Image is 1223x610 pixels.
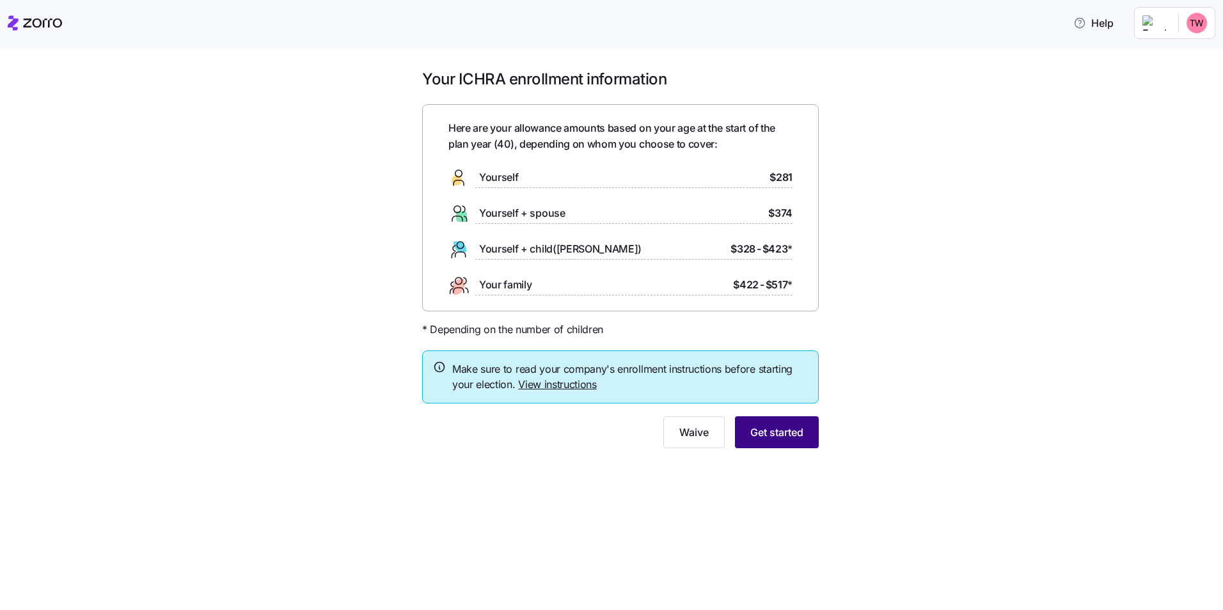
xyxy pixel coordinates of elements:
[679,425,709,440] span: Waive
[663,416,725,448] button: Waive
[479,205,565,221] span: Yourself + spouse
[768,205,793,221] span: $374
[518,378,597,391] a: View instructions
[760,277,764,293] span: -
[730,241,755,257] span: $328
[1142,15,1168,31] img: Employer logo
[1063,10,1124,36] button: Help
[735,416,819,448] button: Get started
[422,322,603,338] span: * Depending on the number of children
[1073,15,1114,31] span: Help
[479,169,518,185] span: Yourself
[769,169,793,185] span: $281
[1187,13,1207,33] img: e9ff6039b7eb1468414695cbc61483bf
[757,241,761,257] span: -
[452,361,808,393] span: Make sure to read your company's enrollment instructions before starting your election.
[448,120,793,152] span: Here are your allowance amounts based on your age at the start of the plan year ( 40 ), depending...
[479,241,642,257] span: Yourself + child([PERSON_NAME])
[762,241,793,257] span: $423
[766,277,793,293] span: $517
[733,277,759,293] span: $422
[479,277,532,293] span: Your family
[750,425,803,440] span: Get started
[422,69,819,89] h1: Your ICHRA enrollment information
